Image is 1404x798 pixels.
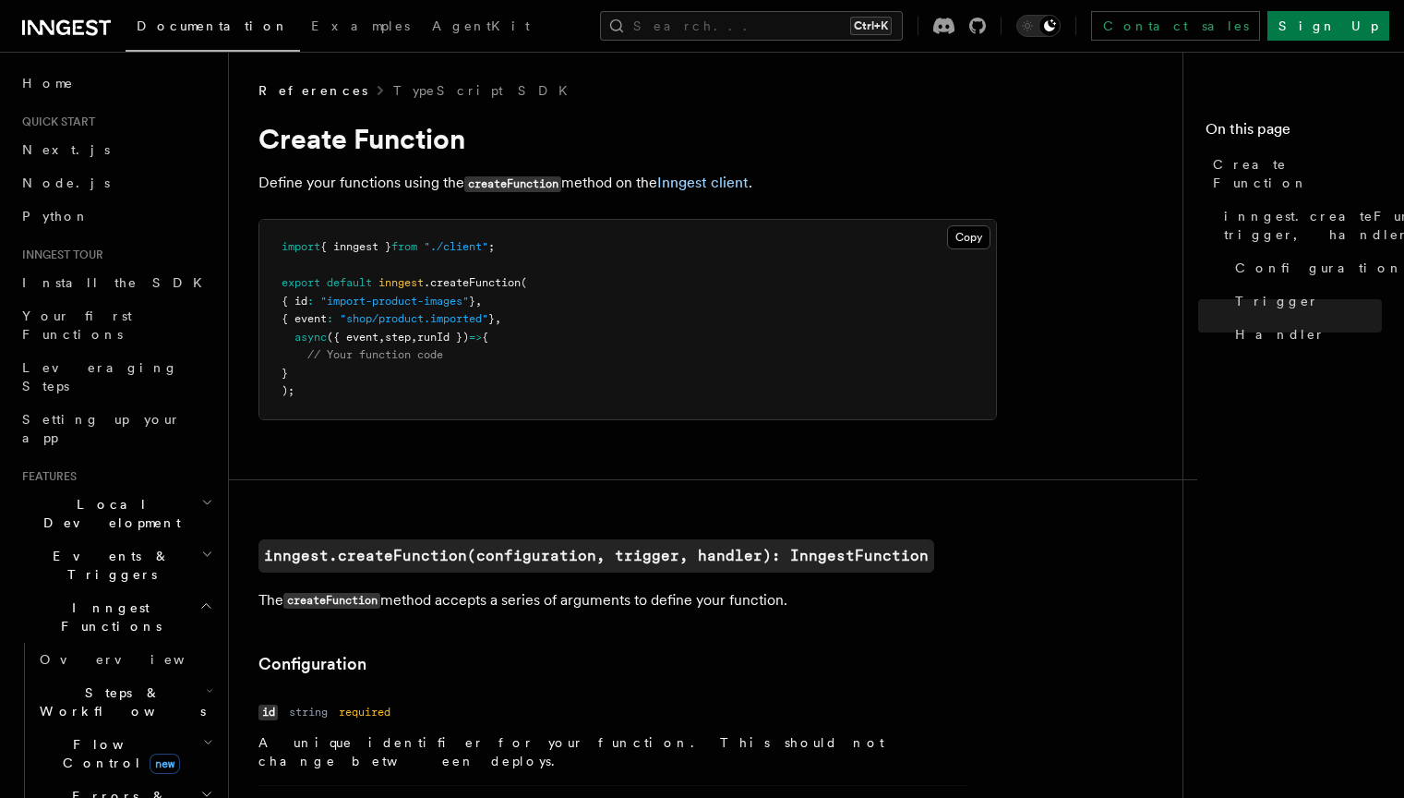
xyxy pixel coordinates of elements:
[258,539,934,573] a: inngest.createFunction(configuration, trigger, handler): InngestFunction
[22,175,110,190] span: Node.js
[15,403,217,454] a: Setting up your app
[22,412,181,445] span: Setting up your app
[657,174,749,191] a: Inngest client
[600,11,903,41] button: Search...Ctrl+K
[15,199,217,233] a: Python
[32,643,217,676] a: Overview
[424,240,488,253] span: "./client"
[282,295,307,308] span: { id
[521,276,527,289] span: (
[258,733,967,770] p: A unique identifier for your function. This should not change between deploys.
[15,547,201,584] span: Events & Triggers
[385,331,411,344] span: step
[432,18,530,33] span: AgentKit
[15,133,217,166] a: Next.js
[294,331,327,344] span: async
[475,295,482,308] span: ,
[424,276,521,289] span: .createFunction
[1228,251,1382,284] a: Configuration
[421,6,541,50] a: AgentKit
[482,331,488,344] span: {
[1016,15,1061,37] button: Toggle dark mode
[320,295,469,308] span: "import-product-images"
[411,331,417,344] span: ,
[289,705,328,719] dd: string
[15,351,217,403] a: Leveraging Steps
[282,384,294,397] span: );
[15,591,217,643] button: Inngest Functions
[282,367,288,380] span: }
[417,331,469,344] span: runId })
[15,469,77,484] span: Features
[320,240,391,253] span: { inngest }
[850,17,892,35] kbd: Ctrl+K
[258,122,997,155] h1: Create Function
[1217,199,1382,251] a: inngest.createFunction(configuration, trigger, handler): InngestFunction
[15,166,217,199] a: Node.js
[22,275,213,290] span: Install the SDK
[1235,259,1403,277] span: Configuration
[307,348,443,361] span: // Your function code
[40,652,230,667] span: Overview
[378,276,424,289] span: inngest
[327,276,372,289] span: default
[32,728,217,780] button: Flow Controlnew
[15,598,199,635] span: Inngest Functions
[258,170,997,197] p: Define your functions using the method on the .
[339,705,390,719] dd: required
[947,225,990,249] button: Copy
[488,312,495,325] span: }
[15,299,217,351] a: Your first Functions
[126,6,300,52] a: Documentation
[258,81,367,100] span: References
[15,66,217,100] a: Home
[469,295,475,308] span: }
[495,312,501,325] span: ,
[1206,148,1382,199] a: Create Function
[1091,11,1260,41] a: Contact sales
[282,312,327,325] span: { event
[150,754,180,774] span: new
[258,587,997,614] p: The method accepts a series of arguments to define your function.
[22,308,132,342] span: Your first Functions
[1267,11,1389,41] a: Sign Up
[393,81,579,100] a: TypeScript SDK
[282,276,320,289] span: export
[15,539,217,591] button: Events & Triggers
[282,240,320,253] span: import
[258,651,366,677] a: Configuration
[15,266,217,299] a: Install the SDK
[311,18,410,33] span: Examples
[22,360,178,393] span: Leveraging Steps
[32,683,206,720] span: Steps & Workflows
[300,6,421,50] a: Examples
[1228,284,1382,318] a: Trigger
[15,248,103,262] span: Inngest tour
[391,240,417,253] span: from
[258,705,278,720] code: id
[378,331,385,344] span: ,
[464,176,561,192] code: createFunction
[488,240,495,253] span: ;
[22,209,90,224] span: Python
[283,593,380,609] code: createFunction
[32,735,203,772] span: Flow Control
[327,331,378,344] span: ({ event
[137,18,289,33] span: Documentation
[15,115,95,129] span: Quick start
[1206,118,1382,148] h4: On this page
[327,312,333,325] span: :
[22,74,74,92] span: Home
[15,495,201,532] span: Local Development
[32,676,217,728] button: Steps & Workflows
[340,312,488,325] span: "shop/product.imported"
[15,488,217,539] button: Local Development
[469,331,482,344] span: =>
[22,142,110,157] span: Next.js
[1213,155,1382,192] span: Create Function
[1235,292,1319,310] span: Trigger
[307,295,314,308] span: :
[1228,318,1382,351] a: Handler
[1235,325,1326,344] span: Handler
